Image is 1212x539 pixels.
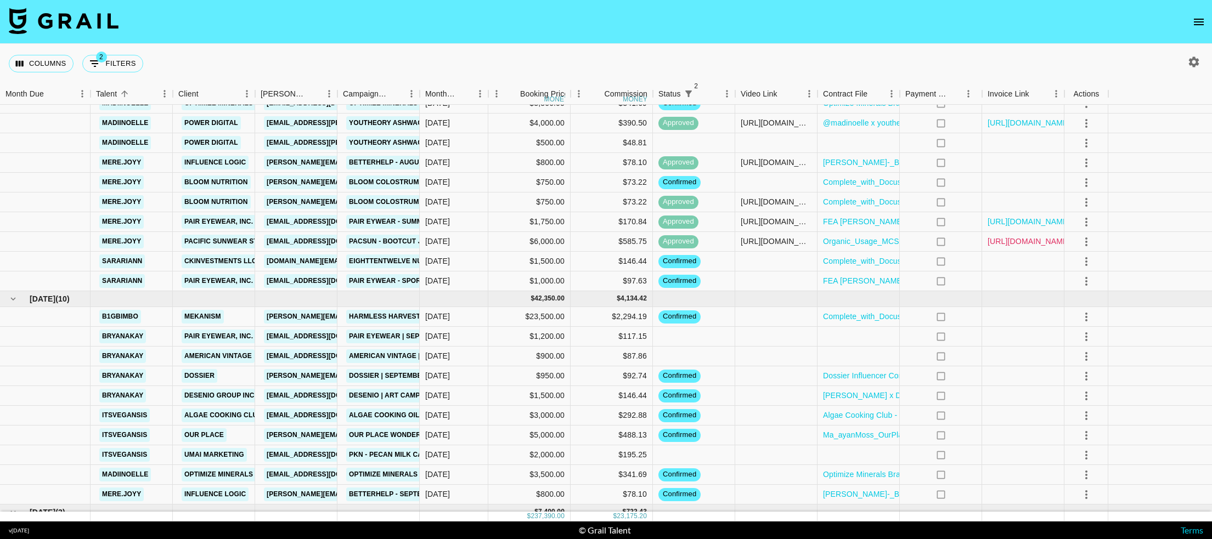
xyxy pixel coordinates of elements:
div: v [DATE] [9,527,29,534]
div: Sep '25 [425,370,450,381]
button: select merge strategy [1077,134,1096,152]
div: $800.00 [488,153,571,173]
div: $2,000.00 [488,445,571,465]
div: 237,390.00 [531,512,565,521]
button: Select columns [9,55,74,72]
a: b1gbimbo [99,310,141,324]
div: Sep '25 [425,350,450,361]
a: [PERSON_NAME]-_BetterHelp_-_September_2025.pdf [823,489,1016,500]
a: [EMAIL_ADDRESS][DOMAIN_NAME] [264,408,387,422]
span: confirmed [658,410,701,421]
div: 23,175.20 [617,512,647,521]
a: Pair Eywear - Sport Lenses Campaign [346,274,494,288]
a: Pair Eyewear, Inc. [182,274,256,288]
a: Power Digital [182,136,241,150]
span: confirmed [658,390,701,401]
a: itsvegansis [99,428,150,442]
a: American Vintage | September [346,349,466,363]
div: Video Link [735,83,818,105]
button: Sort [44,86,59,101]
a: [URL][DOMAIN_NAME] [988,117,1070,128]
a: [EMAIL_ADDRESS][DOMAIN_NAME] [264,448,387,462]
a: Umai Marketing [182,448,247,462]
div: $341.69 [571,465,653,485]
a: Youtheory Ashwagandha [346,116,450,130]
div: $146.44 [571,252,653,271]
span: confirmed [658,469,701,480]
a: bryanakay [99,369,146,383]
a: [URL][DOMAIN_NAME] [988,216,1070,227]
span: approved [658,118,698,128]
button: select merge strategy [1077,114,1096,133]
div: $4,000.00 [488,114,571,133]
div: $195.25 [571,445,653,465]
div: $750.00 [488,173,571,192]
div: Sep '25 [425,311,450,322]
button: select merge strategy [1077,446,1096,464]
span: 2 [691,81,702,92]
div: $5,000.00 [488,425,571,445]
button: Sort [306,86,321,101]
div: $146.44 [571,386,653,406]
div: Aug '25 [425,117,450,128]
a: madiinoelle [99,136,151,150]
div: Sep '25 [425,429,450,440]
div: $78.10 [571,153,653,173]
a: Optimize Minerals | August [346,468,454,481]
button: Sort [505,86,520,101]
a: Mekanism [182,310,224,324]
a: Terms [1181,525,1203,535]
button: Menu [321,86,337,102]
button: select merge strategy [1077,485,1096,504]
div: $500.00 [488,133,571,153]
div: Campaign (Type) [337,83,420,105]
button: Menu [960,86,977,102]
a: [DOMAIN_NAME][EMAIL_ADDRESS][DOMAIN_NAME] [264,254,442,268]
div: $950.00 [488,366,571,386]
a: Dossier Influencer Contract x [PERSON_NAME] (1).docx (1).pdf [823,370,1046,381]
a: Complete_with_Docusign_Meredith_Good_x_Bloom.pdf [823,196,1018,207]
div: Sep '25 [425,449,450,460]
div: Booker [255,83,337,105]
div: Video Link [741,83,777,105]
span: ( 3 ) [55,507,65,518]
div: Payment Sent [905,83,948,105]
a: PKN - Pecan Milk Campaign [346,448,452,462]
div: Payment Sent [900,83,982,105]
a: [EMAIL_ADDRESS][DOMAIN_NAME] [264,215,387,229]
button: select merge strategy [1077,252,1096,271]
a: Bloom Nutrition [182,175,251,189]
a: [PERSON_NAME][EMAIL_ADDRESS][DOMAIN_NAME] [264,369,443,383]
a: bryanakay [99,349,146,363]
a: mere.joyy [99,487,144,501]
div: https://www.instagram.com/reel/DNgZahByPzV/?igsh=MWdtbmN0Z21qazZsaw== [741,117,811,128]
div: Invoice Link [982,83,1064,105]
span: approved [658,197,698,207]
div: $292.88 [571,406,653,425]
div: Aug '25 [425,157,450,168]
button: select merge strategy [1077,272,1096,291]
button: Sort [199,86,214,101]
a: [PERSON_NAME][EMAIL_ADDRESS][DOMAIN_NAME] [264,175,443,189]
div: $1,500.00 [488,386,571,406]
button: hide children [5,291,21,307]
a: Optimize Minerals Brand Partnership Agreement _ [GEOGRAPHIC_DATA] (1).pdf [823,469,1107,480]
div: Actions [1074,83,1100,105]
div: $87.86 [571,347,653,366]
div: $390.50 [571,114,653,133]
span: [DATE] [30,293,55,304]
button: select merge strategy [1077,232,1096,251]
div: [PERSON_NAME] [261,83,306,105]
div: Actions [1064,83,1108,105]
div: Aug '25 [425,216,450,227]
a: Bloom Nutrition [182,195,251,209]
div: $117.15 [571,327,653,347]
button: select merge strategy [1077,213,1096,231]
span: confirmed [658,177,701,188]
div: Month Due [420,83,488,105]
a: Harmless Harvest | Year Long Partnership (Final 50%) [346,310,560,324]
a: itsvegansis [99,408,150,422]
a: American Vintage [182,349,255,363]
button: select merge strategy [1077,308,1096,326]
div: $1,500.00 [488,252,571,271]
